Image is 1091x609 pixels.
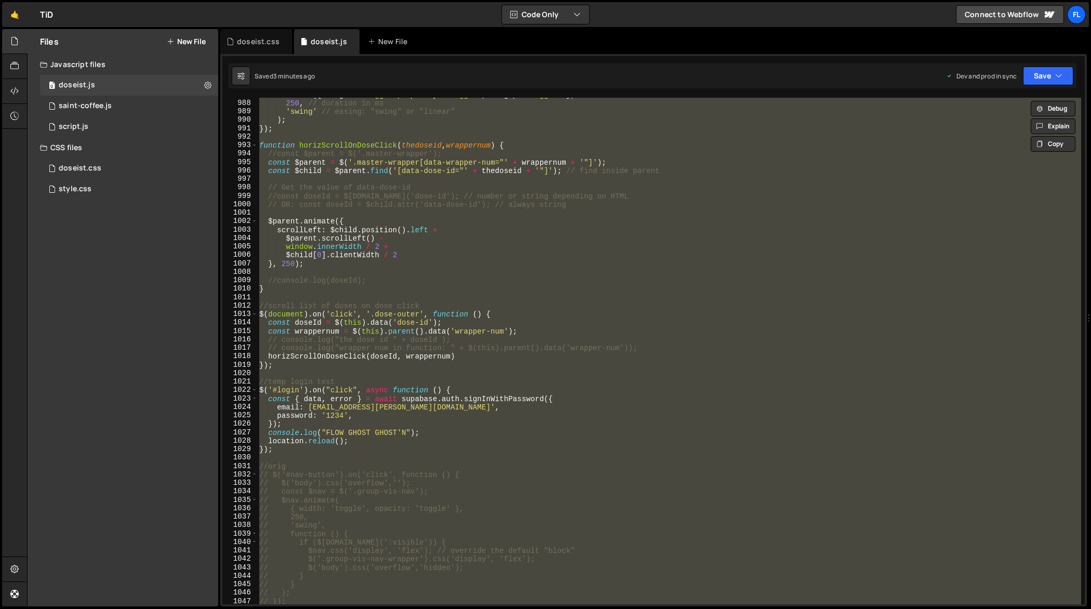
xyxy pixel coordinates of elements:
div: 4604/42100.css [40,158,218,179]
div: 999 [222,192,258,200]
div: 1014 [222,318,258,326]
div: 1000 [222,200,258,208]
div: 1033 [222,479,258,487]
div: 1043 [222,563,258,572]
div: 1045 [222,580,258,588]
button: Code Only [502,5,589,24]
div: 4604/24567.js [40,116,218,137]
div: 998 [222,183,258,191]
div: saint-coffee.js [59,101,112,111]
div: 1046 [222,588,258,597]
div: 1017 [222,343,258,352]
div: 992 [222,133,258,141]
div: CSS files [28,137,218,158]
div: 3 minutes ago [273,72,315,81]
div: 1022 [222,386,258,394]
div: 1037 [222,512,258,521]
div: doseist.js [59,81,95,90]
div: 1026 [222,419,258,428]
div: 1002 [222,217,258,225]
div: 1006 [222,250,258,259]
div: 4604/27020.js [40,96,218,116]
span: 0 [49,82,55,90]
button: New File [167,37,206,46]
div: 1035 [222,496,258,504]
div: Javascript files [28,54,218,75]
div: 1011 [222,293,258,301]
div: 1029 [222,445,258,453]
div: 1041 [222,546,258,554]
div: 1020 [222,369,258,377]
div: 1003 [222,226,258,234]
div: 1032 [222,470,258,479]
div: 1039 [222,529,258,538]
div: 1004 [222,234,258,242]
div: 1030 [222,453,258,461]
div: 1027 [222,428,258,436]
button: Copy [1031,136,1075,152]
div: 1023 [222,394,258,403]
div: 4604/37981.js [40,75,218,96]
h2: Files [40,36,59,47]
a: Connect to Webflow [956,5,1064,24]
div: 1001 [222,208,258,217]
div: doseist.css [237,36,280,47]
div: 1015 [222,327,258,335]
div: 993 [222,141,258,149]
a: 🤙 [2,2,28,27]
button: Debug [1031,101,1075,116]
div: doseist.css [59,164,101,173]
div: 1009 [222,276,258,284]
div: 1005 [222,242,258,250]
div: 1040 [222,538,258,546]
div: 997 [222,175,258,183]
div: 1010 [222,284,258,293]
div: 1019 [222,361,258,369]
div: 1021 [222,377,258,386]
div: 1028 [222,436,258,445]
div: 1012 [222,301,258,310]
div: 1025 [222,411,258,419]
button: Save [1023,67,1073,85]
div: 996 [222,166,258,175]
div: 1034 [222,487,258,495]
div: style.css [59,184,91,194]
div: 1013 [222,310,258,318]
button: Explain [1031,118,1075,134]
div: 1031 [222,462,258,470]
div: Saved [255,72,315,81]
div: 991 [222,124,258,133]
div: 988 [222,99,258,107]
div: 4604/25434.css [40,179,218,200]
div: 994 [222,149,258,157]
div: 1007 [222,259,258,268]
div: 1047 [222,597,258,605]
div: 989 [222,107,258,115]
div: 1038 [222,521,258,529]
div: TiD [40,8,53,21]
div: 1018 [222,352,258,360]
div: 1044 [222,572,258,580]
div: 990 [222,115,258,124]
div: 1024 [222,403,258,411]
div: 1042 [222,554,258,563]
div: script.js [59,122,88,131]
div: 995 [222,158,258,166]
div: New File [368,36,411,47]
div: 1008 [222,268,258,276]
a: Fl [1067,5,1086,24]
div: 1016 [222,335,258,343]
div: 1036 [222,504,258,512]
div: Dev and prod in sync [946,72,1017,81]
div: doseist.js [311,36,347,47]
